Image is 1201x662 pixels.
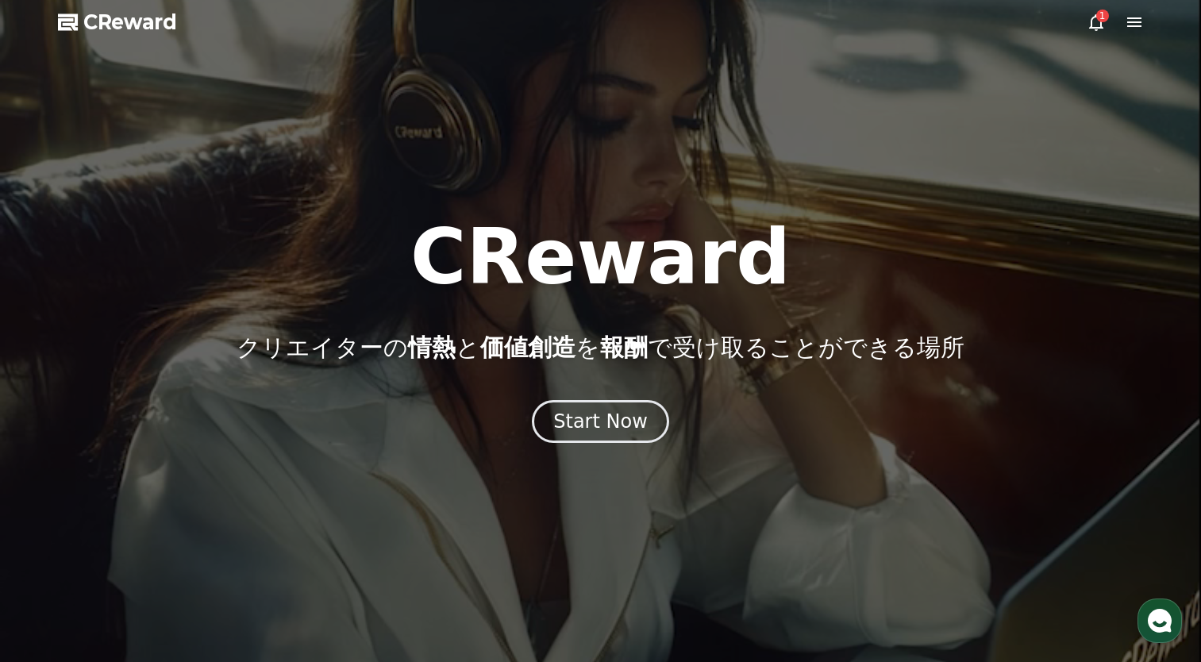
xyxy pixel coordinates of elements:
[532,416,669,431] a: Start Now
[1096,10,1109,22] div: 1
[600,333,648,361] span: 報酬
[553,409,648,434] div: Start Now
[532,400,669,443] button: Start Now
[237,333,964,362] p: クリエイターの と を で受け取ることができる場所
[1087,13,1106,32] a: 1
[83,10,177,35] span: CReward
[480,333,575,361] span: 価値創造
[410,219,791,295] h1: CReward
[408,333,456,361] span: 情熱
[58,10,177,35] a: CReward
